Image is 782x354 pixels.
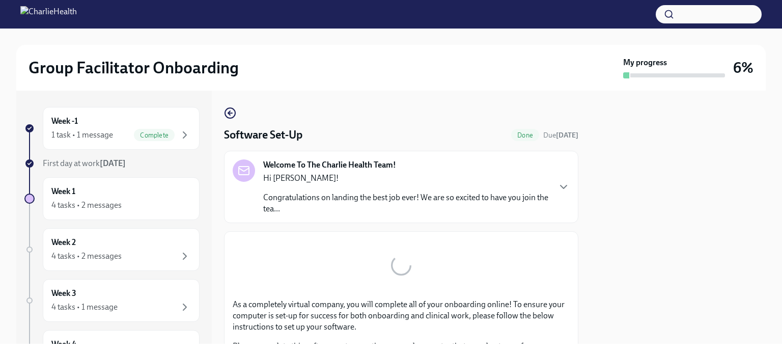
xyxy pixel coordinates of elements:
[100,158,126,168] strong: [DATE]
[51,116,78,127] h6: Week -1
[51,288,76,299] h6: Week 3
[24,228,200,271] a: Week 24 tasks • 2 messages
[511,131,539,139] span: Done
[51,339,76,350] h6: Week 4
[233,240,570,291] button: Zoom image
[29,58,239,78] h2: Group Facilitator Onboarding
[51,186,75,197] h6: Week 1
[623,57,667,68] strong: My progress
[224,127,302,143] h4: Software Set-Up
[233,299,570,333] p: As a completely virtual company, you will complete all of your onboarding online! To ensure your ...
[134,131,175,139] span: Complete
[24,107,200,150] a: Week -11 task • 1 messageComplete
[51,129,113,141] div: 1 task • 1 message
[51,237,76,248] h6: Week 2
[20,6,77,22] img: CharlieHealth
[263,173,549,184] p: Hi [PERSON_NAME]!
[556,131,578,140] strong: [DATE]
[24,177,200,220] a: Week 14 tasks • 2 messages
[43,158,126,168] span: First day at work
[263,192,549,214] p: Congratulations on landing the best job ever! We are so excited to have you join the tea...
[733,59,753,77] h3: 6%
[24,279,200,322] a: Week 34 tasks • 1 message
[51,302,118,313] div: 4 tasks • 1 message
[51,200,122,211] div: 4 tasks • 2 messages
[24,158,200,169] a: First day at work[DATE]
[51,251,122,262] div: 4 tasks • 2 messages
[543,131,578,140] span: Due
[543,130,578,140] span: September 9th, 2025 09:00
[263,159,396,171] strong: Welcome To The Charlie Health Team!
